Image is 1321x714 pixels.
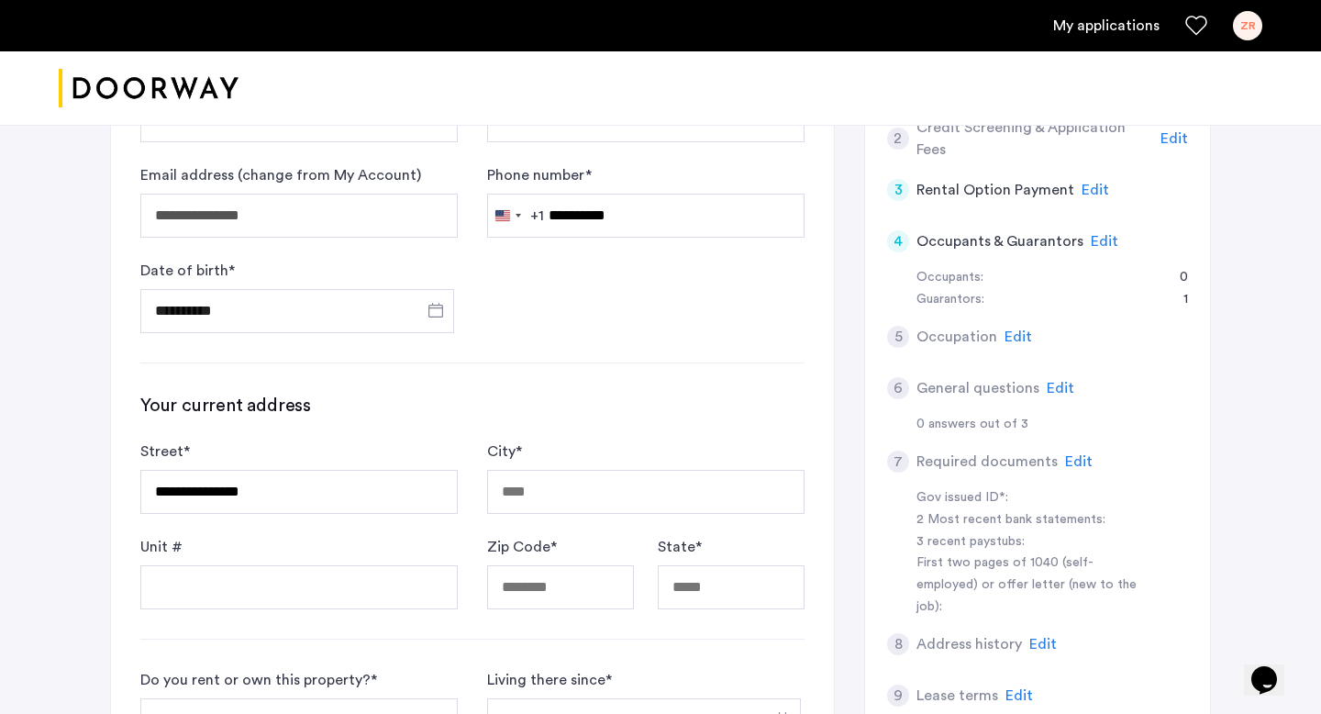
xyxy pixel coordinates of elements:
div: 2 [887,128,909,150]
div: 3 [887,179,909,201]
div: 0 [1161,267,1188,289]
label: Living there since * [487,669,612,691]
div: Occupants: [916,267,983,289]
h5: General questions [916,377,1039,399]
h5: Credit Screening & Application Fees [916,117,1154,161]
label: Phone number * [487,164,592,186]
label: Zip Code * [487,536,557,558]
div: 4 [887,230,909,252]
div: 7 [887,451,909,473]
div: Gov issued ID*: [916,487,1148,509]
div: Guarantors: [916,289,984,311]
iframe: chat widget [1244,641,1303,696]
span: Edit [1082,183,1109,197]
button: Selected country [488,195,544,237]
span: Edit [1029,637,1057,652]
h5: Lease terms [916,685,998,707]
label: State * [658,536,702,558]
label: Email address (change from My Account) [140,164,421,186]
div: 8 [887,633,909,655]
label: Date of birth * [140,260,235,282]
h5: Occupation [916,326,997,348]
span: Edit [1005,688,1033,703]
img: logo [59,54,239,123]
a: My application [1053,15,1160,37]
div: First two pages of 1040 (self-employed) or offer letter (new to the job): [916,552,1148,619]
span: Edit [1091,234,1118,249]
button: Open calendar [425,299,447,321]
div: 9 [887,685,909,707]
h5: Required documents [916,451,1058,473]
h5: Occupants & Guarantors [916,230,1083,252]
div: 5 [887,326,909,348]
label: Street * [140,441,190,463]
div: +1 [530,205,544,227]
span: Edit [1065,454,1093,469]
a: Favorites [1185,15,1207,37]
div: 3 recent paystubs: [916,531,1148,553]
div: 2 Most recent bank statements: [916,509,1148,531]
label: Unit # [140,536,183,558]
a: Cazamio logo [59,54,239,123]
div: 1 [1165,289,1188,311]
span: Edit [1160,131,1188,146]
span: Edit [1047,381,1074,396]
h5: Address history [916,633,1022,655]
label: City * [487,441,522,463]
h5: Rental Option Payment [916,179,1074,201]
div: ZR [1233,11,1262,40]
div: Do you rent or own this property? * [140,669,377,691]
div: 6 [887,377,909,399]
div: 0 answers out of 3 [916,414,1188,436]
h3: Your current address [140,393,805,418]
span: Edit [1005,329,1032,344]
